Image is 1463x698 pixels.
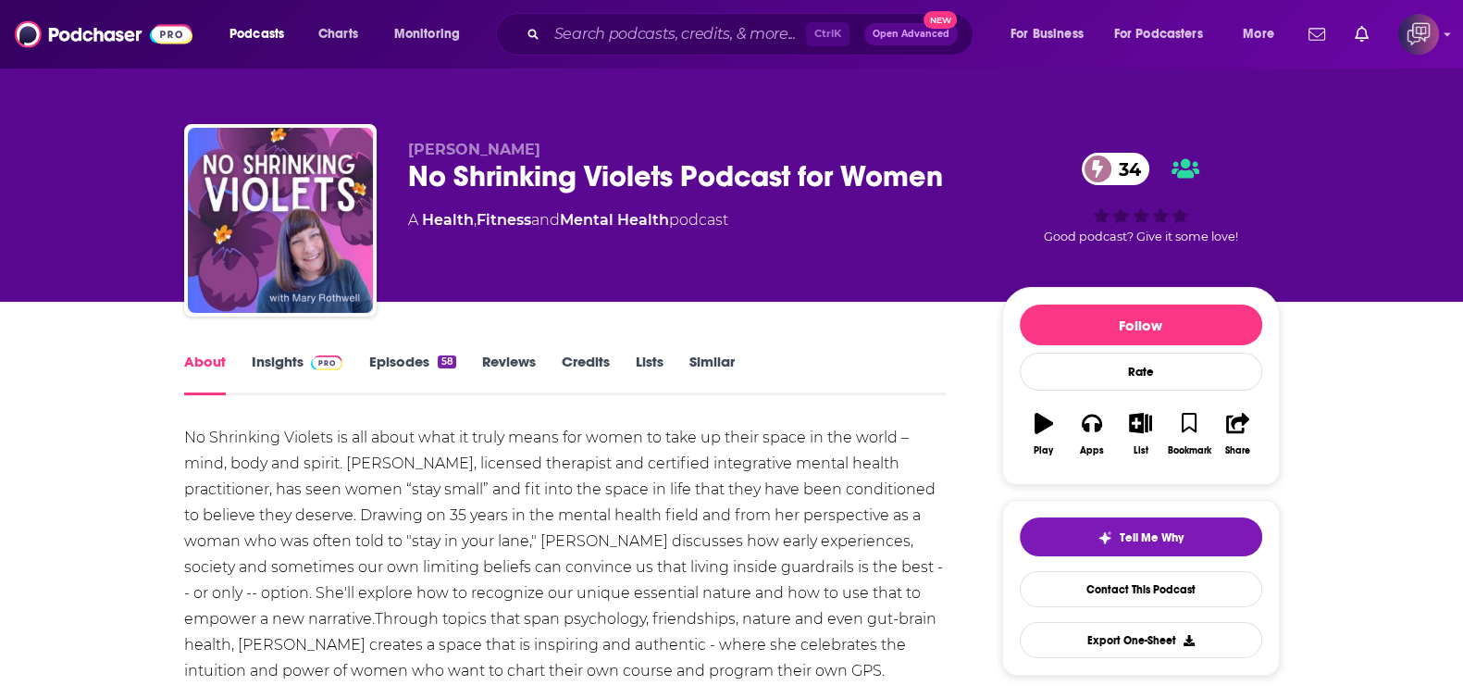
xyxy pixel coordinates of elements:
[229,21,284,47] span: Podcasts
[1167,445,1210,456] div: Bookmark
[1100,153,1150,185] span: 34
[477,211,531,229] a: Fitness
[1347,19,1376,50] a: Show notifications dropdown
[188,128,373,313] img: No Shrinking Violets Podcast for Women
[1080,445,1104,456] div: Apps
[318,21,358,47] span: Charts
[1020,517,1262,556] button: tell me why sparkleTell Me Why
[1097,530,1112,545] img: tell me why sparkle
[864,23,958,45] button: Open AdvancedNew
[1165,401,1213,467] button: Bookmark
[311,355,343,370] img: Podchaser Pro
[217,19,308,49] button: open menu
[438,355,455,368] div: 58
[408,209,728,231] div: A podcast
[924,11,957,29] span: New
[1010,21,1084,47] span: For Business
[1020,571,1262,607] a: Contact This Podcast
[1213,401,1261,467] button: Share
[422,211,474,229] a: Health
[1044,230,1238,243] span: Good podcast? Give it some love!
[1034,445,1053,456] div: Play
[1230,19,1297,49] button: open menu
[408,141,540,158] span: [PERSON_NAME]
[560,211,669,229] a: Mental Health
[873,30,949,39] span: Open Advanced
[15,17,192,52] img: Podchaser - Follow, Share and Rate Podcasts
[562,353,610,395] a: Credits
[474,211,477,229] span: ,
[1068,401,1116,467] button: Apps
[482,353,536,395] a: Reviews
[1020,622,1262,658] button: Export One-Sheet
[1225,445,1250,456] div: Share
[689,353,735,395] a: Similar
[368,353,455,395] a: Episodes58
[1002,141,1280,256] div: 34Good podcast? Give it some love!
[306,19,369,49] a: Charts
[1243,21,1274,47] span: More
[1020,305,1262,345] button: Follow
[394,21,460,47] span: Monitoring
[1020,353,1262,391] div: Rate
[1102,19,1230,49] button: open menu
[1020,401,1068,467] button: Play
[531,211,560,229] span: and
[547,19,806,49] input: Search podcasts, credits, & more...
[1398,14,1439,55] button: Show profile menu
[514,13,991,56] div: Search podcasts, credits, & more...
[998,19,1107,49] button: open menu
[1398,14,1439,55] span: Logged in as corioliscompany
[1082,153,1150,185] a: 34
[1301,19,1333,50] a: Show notifications dropdown
[184,353,226,395] a: About
[1398,14,1439,55] img: User Profile
[381,19,484,49] button: open menu
[252,353,343,395] a: InsightsPodchaser Pro
[636,353,663,395] a: Lists
[1134,445,1148,456] div: List
[806,22,849,46] span: Ctrl K
[1120,530,1184,545] span: Tell Me Why
[1114,21,1203,47] span: For Podcasters
[1116,401,1164,467] button: List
